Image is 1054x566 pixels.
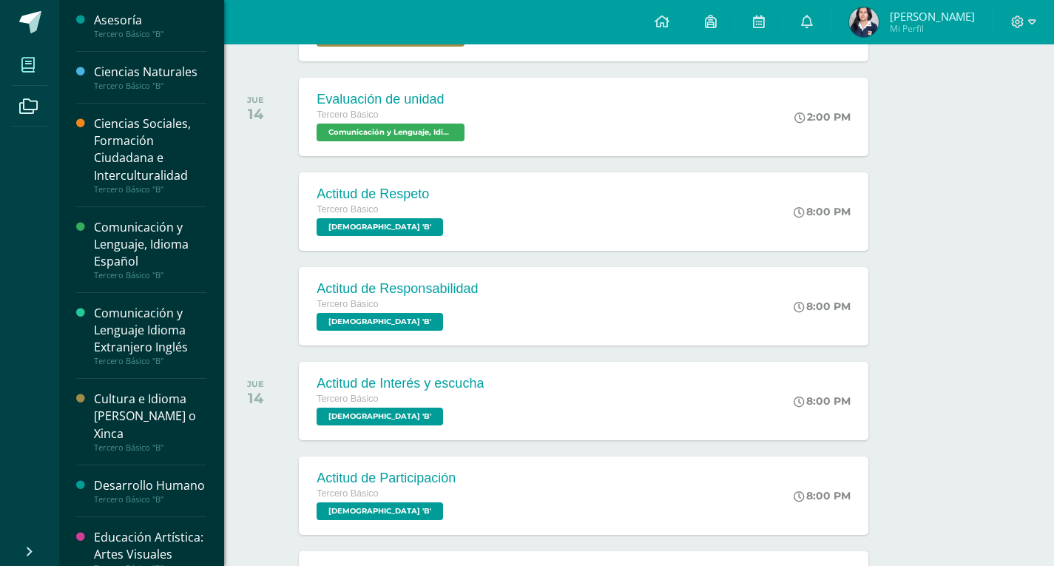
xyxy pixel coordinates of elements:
[94,494,206,505] div: Tercero Básico "B"
[317,92,468,107] div: Evaluación de unidad
[94,184,206,195] div: Tercero Básico "B"
[94,115,206,183] div: Ciencias Sociales, Formación Ciudadana e Interculturalidad
[94,29,206,39] div: Tercero Básico "B"
[317,124,464,141] span: Comunicación y Lenguaje, Idioma Español 'B'
[317,204,378,215] span: Tercero Básico
[94,12,206,29] div: Asesoría
[247,95,264,105] div: JUE
[94,219,206,280] a: Comunicación y Lenguaje, Idioma EspañolTercero Básico "B"
[247,389,264,407] div: 14
[94,356,206,366] div: Tercero Básico "B"
[794,110,851,124] div: 2:00 PM
[94,477,206,505] a: Desarrollo HumanoTercero Básico "B"
[94,477,206,494] div: Desarrollo Humano
[247,379,264,389] div: JUE
[94,64,206,81] div: Ciencias Naturales
[94,270,206,280] div: Tercero Básico "B"
[94,305,206,356] div: Comunicación y Lenguaje Idioma Extranjero Inglés
[94,305,206,366] a: Comunicación y Lenguaje Idioma Extranjero InglésTercero Básico "B"
[94,391,206,442] div: Cultura e Idioma [PERSON_NAME] o Xinca
[849,7,879,37] img: c3379e3e316f8c350730d615da467e8b.png
[94,391,206,452] a: Cultura e Idioma [PERSON_NAME] o XincaTercero Básico "B"
[317,281,478,297] div: Actitud de Responsabilidad
[317,376,484,391] div: Actitud de Interés y escucha
[317,488,378,499] span: Tercero Básico
[317,408,443,425] span: Evangelización 'B'
[94,442,206,453] div: Tercero Básico "B"
[317,502,443,520] span: Evangelización 'B'
[317,471,456,486] div: Actitud de Participación
[94,115,206,194] a: Ciencias Sociales, Formación Ciudadana e InterculturalidadTercero Básico "B"
[794,300,851,313] div: 8:00 PM
[317,313,443,331] span: Evangelización 'B'
[794,489,851,502] div: 8:00 PM
[794,394,851,408] div: 8:00 PM
[794,205,851,218] div: 8:00 PM
[317,110,378,120] span: Tercero Básico
[317,299,378,309] span: Tercero Básico
[94,64,206,91] a: Ciencias NaturalesTercero Básico "B"
[247,105,264,123] div: 14
[94,219,206,270] div: Comunicación y Lenguaje, Idioma Español
[890,22,975,35] span: Mi Perfil
[94,12,206,39] a: AsesoríaTercero Básico "B"
[317,218,443,236] span: Evangelización 'B'
[317,186,447,202] div: Actitud de Respeto
[94,529,206,563] div: Educación Artística: Artes Visuales
[94,81,206,91] div: Tercero Básico "B"
[890,9,975,24] span: [PERSON_NAME]
[317,394,378,404] span: Tercero Básico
